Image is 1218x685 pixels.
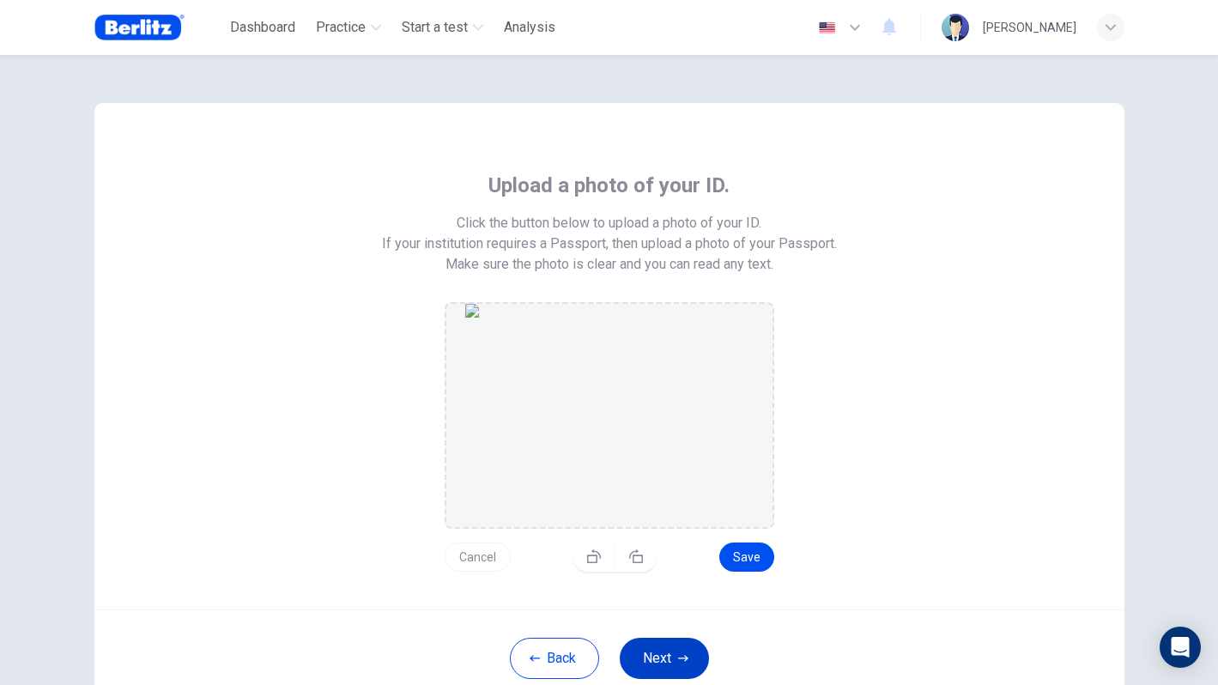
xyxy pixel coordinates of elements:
button: Start a test [395,12,490,43]
button: Back [510,638,599,679]
span: Click the button below to upload a photo of your ID. If your institution requires a Passport, the... [382,213,837,254]
button: Rotate left [573,543,615,570]
span: Analysis [504,17,555,38]
button: Practice [309,12,388,43]
img: preview screemshot [465,304,754,527]
button: Dashboard [223,12,302,43]
span: Start a test [402,17,468,38]
span: Dashboard [230,17,295,38]
button: Cancel [445,543,511,572]
div: drag and drop area [445,302,774,529]
div: Open Intercom Messenger [1160,627,1201,668]
span: Practice [316,17,366,38]
img: Profile picture [942,14,969,41]
a: Berlitz Brasil logo [94,10,224,45]
button: Next [620,638,709,679]
button: Rotate right [615,543,657,570]
span: Upload a photo of your ID. [488,172,730,199]
img: en [816,21,838,34]
span: Make sure the photo is clear and you can read any text. [445,254,773,275]
button: Save [719,543,774,572]
button: Analysis [497,12,562,43]
img: Berlitz Brasil logo [94,10,185,45]
div: You need a license to access this content [497,12,562,43]
div: [PERSON_NAME] [983,17,1076,38]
